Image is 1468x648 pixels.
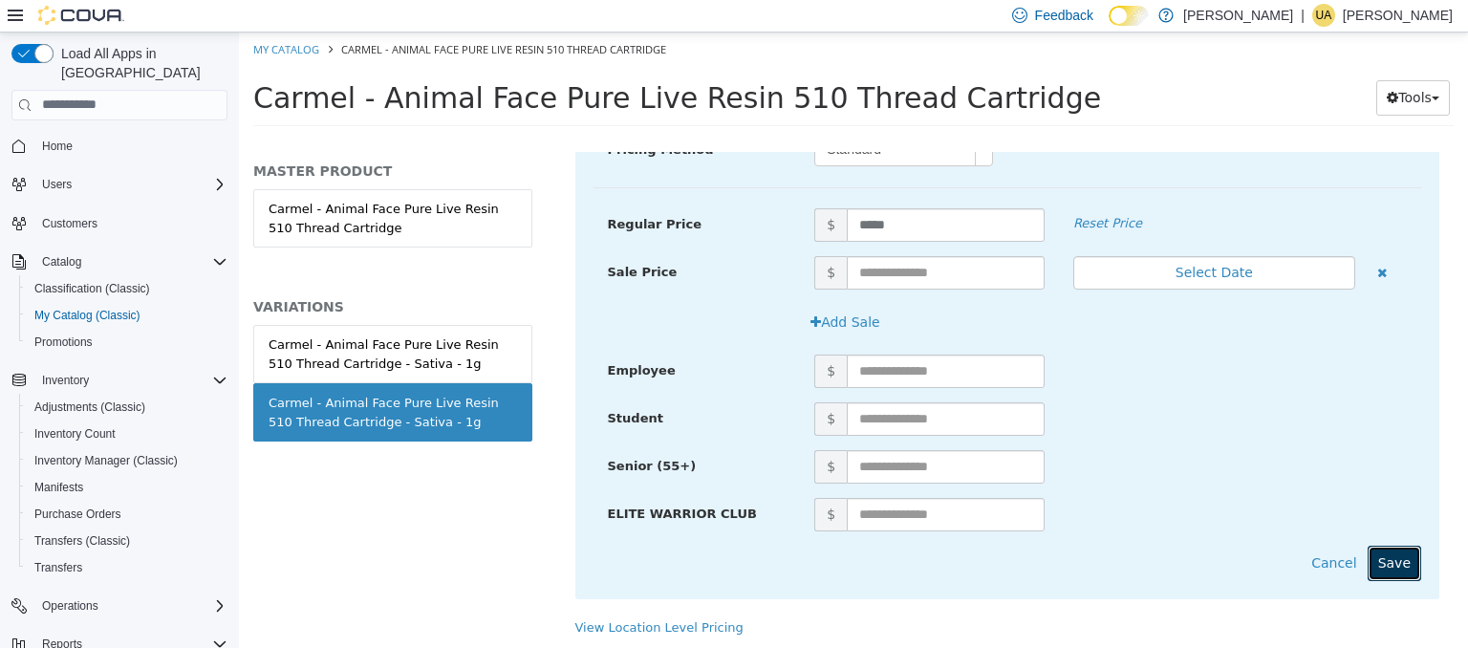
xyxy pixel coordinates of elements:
span: $ [575,224,608,257]
span: Catalog [34,250,227,273]
button: Save [1129,513,1182,549]
a: Transfers (Classic) [27,529,138,552]
button: Add Sale [561,272,652,308]
button: Transfers (Classic) [19,528,235,554]
a: Adjustments (Classic) [27,396,153,419]
span: Pricing Method [369,110,486,124]
span: Manifests [34,480,83,495]
span: Transfers [34,560,82,575]
p: [PERSON_NAME] [1343,4,1453,27]
span: $ [575,418,608,451]
span: Users [34,173,227,196]
span: Purchase Orders [27,503,227,526]
button: Operations [34,594,106,617]
a: Carmel - Animal Face Pure Live Resin 510 Thread Cartridge [14,157,293,215]
button: Inventory Manager (Classic) [19,447,235,474]
button: Classification (Classic) [19,275,235,302]
span: Employee [369,331,437,345]
span: $ [575,322,608,356]
button: Purchase Orders [19,501,235,528]
span: Home [34,134,227,158]
button: Tools [1137,48,1211,83]
span: Customers [42,216,97,231]
span: Student [369,378,424,393]
a: View Location Level Pricing [336,588,505,602]
span: UA [1316,4,1332,27]
span: Home [42,139,73,154]
span: Senior (55+) [369,426,458,441]
em: Reset Price [834,184,903,198]
a: Home [34,135,80,158]
button: Inventory [34,369,97,392]
button: Inventory Count [19,421,235,447]
span: Inventory Manager (Classic) [27,449,227,472]
a: Inventory Count [27,422,123,445]
button: Promotions [19,329,235,356]
h5: MASTER PRODUCT [14,130,293,147]
span: Adjustments (Classic) [27,396,227,419]
input: Dark Mode [1109,6,1149,26]
span: Transfers [27,556,227,579]
a: Manifests [27,476,91,499]
span: Purchase Orders [34,507,121,522]
button: Operations [4,593,235,619]
span: Sale Price [369,232,439,247]
span: Classification (Classic) [34,281,150,296]
span: Load All Apps in [GEOGRAPHIC_DATA] [54,44,227,82]
span: Catalog [42,254,81,270]
button: Inventory [4,367,235,394]
span: Inventory [34,369,227,392]
button: Catalog [4,248,235,275]
a: Inventory Manager (Classic) [27,449,185,472]
span: $ [575,176,608,209]
span: $ [575,370,608,403]
a: Purchase Orders [27,503,129,526]
button: Cancel [1062,513,1128,549]
span: Inventory Count [27,422,227,445]
span: Adjustments (Classic) [34,400,145,415]
span: Classification (Classic) [27,277,227,300]
div: Carmel - Animal Face Pure Live Resin 510 Thread Cartridge - Sativa - 1g [30,361,278,399]
p: [PERSON_NAME] [1183,4,1293,27]
span: Transfers (Classic) [34,533,130,549]
button: My Catalog (Classic) [19,302,235,329]
span: Inventory Manager (Classic) [34,453,178,468]
span: Feedback [1035,6,1093,25]
div: Carmel - Animal Face Pure Live Resin 510 Thread Cartridge - Sativa - 1g [30,303,278,340]
span: My Catalog (Classic) [27,304,227,327]
div: Usama Alhassani [1312,4,1335,27]
span: Carmel - Animal Face Pure Live Resin 510 Thread Cartridge [14,49,862,82]
span: Inventory Count [34,426,116,442]
span: Transfers (Classic) [27,529,227,552]
a: Transfers [27,556,90,579]
a: Classification (Classic) [27,277,158,300]
button: Users [4,171,235,198]
span: Operations [34,594,227,617]
span: Customers [34,211,227,235]
button: Catalog [34,250,89,273]
button: Select Date [834,224,1116,257]
span: My Catalog (Classic) [34,308,140,323]
span: Promotions [27,331,227,354]
span: $ [575,465,608,499]
h5: VARIATIONS [14,266,293,283]
button: Customers [4,209,235,237]
span: Promotions [34,335,93,350]
a: Customers [34,212,105,235]
span: Manifests [27,476,227,499]
a: My Catalog [14,10,80,24]
img: Cova [38,6,124,25]
button: Home [4,132,235,160]
p: | [1301,4,1305,27]
button: Manifests [19,474,235,501]
button: Users [34,173,79,196]
button: Transfers [19,554,235,581]
span: Carmel - Animal Face Pure Live Resin 510 Thread Cartridge [102,10,427,24]
span: Regular Price [369,184,463,199]
span: ELITE WARRIOR CLUB [369,474,518,488]
span: Operations [42,598,98,614]
a: Promotions [27,331,100,354]
a: My Catalog (Classic) [27,304,148,327]
button: Adjustments (Classic) [19,394,235,421]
